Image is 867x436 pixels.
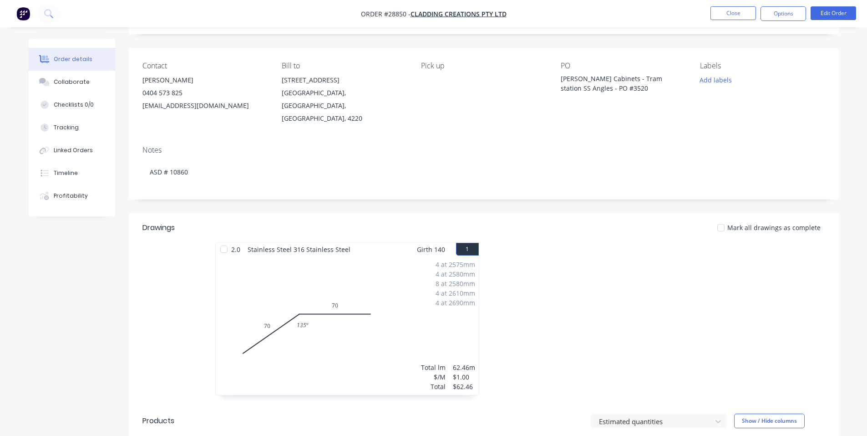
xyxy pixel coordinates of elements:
div: 8 at 2580mm [436,279,475,288]
button: 1 [456,243,479,256]
button: Close [710,6,756,20]
button: Show / Hide columns [734,414,805,428]
div: 4 at 2580mm [436,269,475,279]
div: Collaborate [54,78,90,86]
div: Profitability [54,192,88,200]
div: Contact [142,62,267,70]
div: Order details [54,55,92,63]
div: Drawings [142,222,175,233]
div: $62.46 [453,382,475,391]
div: 0404 573 825 [142,87,267,99]
div: PO [561,62,685,70]
button: Timeline [29,162,115,185]
span: 2.0 [228,243,244,256]
button: Linked Orders [29,139,115,162]
div: 4 at 2575mm [436,260,475,269]
span: Mark all drawings as complete [727,223,821,232]
div: [STREET_ADDRESS][GEOGRAPHIC_DATA], [GEOGRAPHIC_DATA], [GEOGRAPHIC_DATA], 4220 [282,74,406,125]
div: 62.46m [453,363,475,372]
div: Total lm [421,363,446,372]
div: [EMAIL_ADDRESS][DOMAIN_NAME] [142,99,267,112]
div: Notes [142,146,825,154]
span: Stainless Steel 316 Stainless Steel [244,243,354,256]
button: Checklists 0/0 [29,93,115,116]
div: 4 at 2610mm [436,288,475,298]
a: Cladding Creations Pty Ltd [411,10,507,18]
div: [STREET_ADDRESS] [282,74,406,87]
div: 4 at 2690mm [436,298,475,308]
div: Total [421,382,446,391]
span: Order #28850 - [361,10,411,18]
div: Pick up [421,62,546,70]
div: [PERSON_NAME] Cabinets - Tram station SS Angles - PO #3520 [561,74,674,93]
img: Factory [16,7,30,21]
div: 07070135º4 at 2575mm4 at 2580mm8 at 2580mm4 at 2610mm4 at 2690mmTotal lm$/MTotal62.46m$1.00$62.46 [216,256,479,395]
div: Bill to [282,62,406,70]
div: Linked Orders [54,146,93,154]
div: Timeline [54,169,78,177]
button: Order details [29,48,115,71]
div: [PERSON_NAME] [142,74,267,87]
div: ASD # 10860 [142,158,825,186]
span: Girth 140 [417,243,445,256]
div: Checklists 0/0 [54,101,94,109]
div: [PERSON_NAME]0404 573 825[EMAIL_ADDRESS][DOMAIN_NAME] [142,74,267,112]
div: Products [142,415,174,426]
div: Labels [700,62,825,70]
button: Edit Order [811,6,856,20]
div: $/M [421,372,446,382]
button: Add labels [695,74,737,86]
button: Profitability [29,185,115,207]
button: Options [761,6,806,21]
div: $1.00 [453,372,475,382]
div: Tracking [54,123,79,132]
button: Collaborate [29,71,115,93]
button: Tracking [29,116,115,139]
div: [GEOGRAPHIC_DATA], [GEOGRAPHIC_DATA], [GEOGRAPHIC_DATA], 4220 [282,87,406,125]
